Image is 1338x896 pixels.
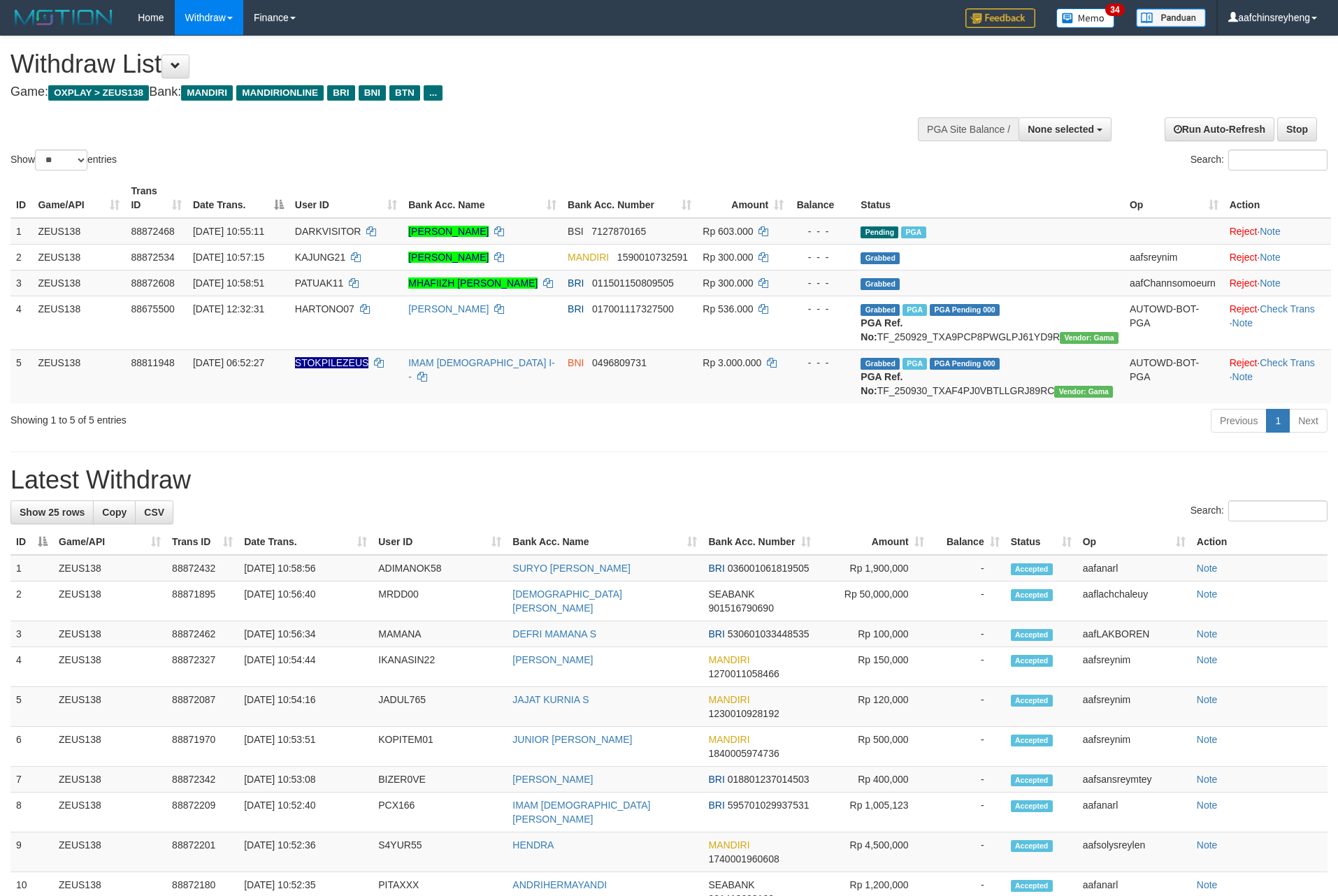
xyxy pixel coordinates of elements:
a: 1 [1266,409,1290,433]
span: Copy 0496809731 to clipboard [592,357,647,368]
span: Copy 018801237014503 to clipboard [728,774,810,785]
a: Note [1260,252,1281,263]
span: Nama rekening ada tanda titik/strip, harap diedit [295,357,369,368]
td: IKANASIN22 [373,647,507,687]
span: Copy 595701029937531 to clipboard [728,800,810,811]
td: 2 [10,244,32,270]
a: Show 25 rows [10,500,94,524]
td: ZEUS138 [53,767,166,793]
span: SEABANK [708,879,754,890]
span: Copy 1270011058466 to clipboard [708,668,779,679]
td: 4 [10,296,32,349]
select: Showentries [35,150,87,171]
td: · · [1224,349,1331,403]
th: Status: activate to sort column ascending [1005,529,1077,555]
span: KAJUNG21 [295,252,345,263]
span: HARTONO07 [295,303,354,315]
td: Rp 50,000,000 [817,581,930,621]
span: [DATE] 10:57:15 [193,252,264,263]
a: Note [1197,654,1218,665]
span: 88675500 [131,303,174,315]
td: Rp 4,500,000 [817,832,930,872]
td: Rp 100,000 [817,621,930,647]
td: - [930,555,1005,581]
td: 7 [10,767,53,793]
th: Date Trans.: activate to sort column ascending [238,529,373,555]
button: None selected [1019,117,1112,141]
td: BIZER0VE [373,767,507,793]
span: CSV [144,507,164,518]
a: Note [1197,588,1218,600]
th: Date Trans.: activate to sort column descending [187,178,289,218]
td: aafanarl [1077,555,1191,581]
span: Marked by aafsolysreylen [901,226,926,238]
span: Grabbed [861,278,900,290]
td: · [1224,244,1331,270]
span: Copy [102,507,127,518]
a: Reject [1230,226,1258,237]
th: Trans ID: activate to sort column ascending [125,178,187,218]
td: [DATE] 10:53:08 [238,767,373,793]
a: Note [1197,563,1218,574]
td: [DATE] 10:54:16 [238,687,373,727]
div: - - - [795,302,849,316]
th: Game/API: activate to sort column ascending [53,529,166,555]
b: PGA Ref. No: [861,317,902,342]
td: 88872462 [166,621,238,647]
a: [PERSON_NAME] [408,226,489,237]
span: Accepted [1011,800,1053,812]
span: Grabbed [861,252,900,264]
span: Accepted [1011,589,1053,601]
span: Marked by aaftrukkakada [902,304,927,316]
td: aafsreynim [1124,244,1224,270]
a: HENDRA [512,839,554,851]
span: BRI [568,277,584,289]
span: Show 25 rows [20,507,85,518]
span: Copy 036001061819505 to clipboard [728,563,810,574]
th: Op: activate to sort column ascending [1077,529,1191,555]
a: Note [1197,694,1218,705]
td: · [1224,218,1331,245]
h4: Game: Bank: [10,85,878,99]
td: ADIMANOK58 [373,555,507,581]
td: aaflachchaleuy [1077,581,1191,621]
td: PCX166 [373,793,507,832]
span: Copy 011501150809505 to clipboard [592,277,674,289]
span: OXPLAY > ZEUS138 [48,85,149,101]
span: 88811948 [131,357,174,368]
td: ZEUS138 [53,793,166,832]
a: Copy [93,500,136,524]
span: BRI [708,800,724,811]
th: User ID: activate to sort column ascending [289,178,403,218]
img: MOTION_logo.png [10,7,117,28]
td: 88872201 [166,832,238,872]
td: ZEUS138 [32,270,125,296]
td: - [930,793,1005,832]
span: Vendor URL: https://trx31.1velocity.biz [1060,332,1118,344]
a: [PERSON_NAME] [512,654,593,665]
span: MANDIRI [708,694,749,705]
span: Accepted [1011,695,1053,707]
td: 88872327 [166,647,238,687]
td: 88871895 [166,581,238,621]
div: - - - [795,224,849,238]
td: [DATE] 10:52:40 [238,793,373,832]
td: - [930,687,1005,727]
td: TF_250930_TXAF4PJ0VBTLLGRJ89RC [855,349,1124,403]
td: ZEUS138 [32,349,125,403]
a: Check Trans [1260,303,1315,315]
th: User ID: activate to sort column ascending [373,529,507,555]
a: Check Trans [1260,357,1315,368]
td: [DATE] 10:53:51 [238,727,373,767]
a: Note [1232,371,1253,382]
td: 5 [10,687,53,727]
a: IMAM [DEMOGRAPHIC_DATA] I-- [408,357,555,382]
a: JUNIOR [PERSON_NAME] [512,734,632,745]
span: Copy 530601033448535 to clipboard [728,628,810,640]
span: BRI [327,85,354,101]
td: aafsreynim [1077,727,1191,767]
td: MRDD00 [373,581,507,621]
td: 8 [10,793,53,832]
input: Search: [1228,500,1328,521]
div: PGA Site Balance / [918,117,1019,141]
